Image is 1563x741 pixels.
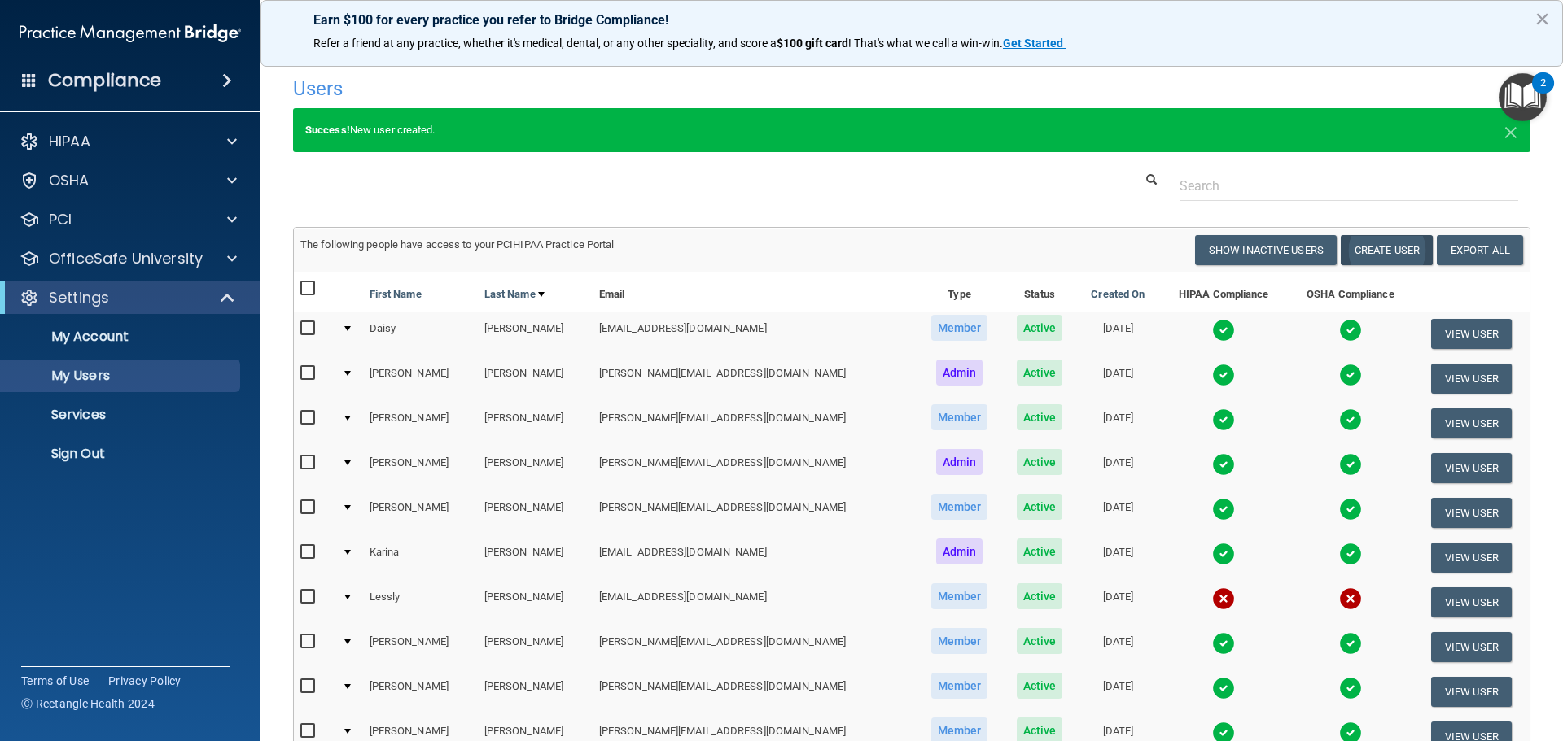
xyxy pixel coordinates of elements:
[478,669,593,714] td: [PERSON_NAME]
[1017,494,1063,520] span: Active
[593,356,916,401] td: [PERSON_NAME][EMAIL_ADDRESS][DOMAIN_NAME]
[1003,37,1066,50] a: Get Started
[593,535,916,580] td: [EMAIL_ADDRESS][DOMAIN_NAME]
[363,580,478,625] td: Lessly
[363,356,478,401] td: [PERSON_NAME]
[478,401,593,446] td: [PERSON_NAME]
[1017,315,1063,341] span: Active
[1339,319,1362,342] img: tick.e7d51cea.svg
[1499,73,1547,121] button: Open Resource Center, 2 new notifications
[1535,6,1550,32] button: Close
[49,288,109,307] p: Settings
[1076,669,1159,714] td: [DATE]
[1339,587,1362,610] img: cross.ca9f0e7f.svg
[1339,632,1362,655] img: tick.e7d51cea.svg
[931,315,988,341] span: Member
[478,312,593,356] td: [PERSON_NAME]
[931,628,988,654] span: Member
[1540,83,1546,104] div: 2
[21,695,155,712] span: Ⓒ Rectangle Health 2024
[1431,677,1512,707] button: View User
[1017,538,1063,564] span: Active
[931,673,988,699] span: Member
[11,329,233,345] p: My Account
[1212,677,1235,700] img: tick.e7d51cea.svg
[21,673,89,689] a: Terms of Use
[1212,498,1235,521] img: tick.e7d51cea.svg
[936,449,983,475] span: Admin
[49,249,203,268] p: OfficeSafe University
[1076,490,1159,535] td: [DATE]
[49,171,90,190] p: OSHA
[1431,498,1512,528] button: View User
[848,37,1003,50] span: ! That's what we call a win-win.
[293,108,1530,152] div: New user created.
[593,669,916,714] td: [PERSON_NAME][EMAIL_ADDRESS][DOMAIN_NAME]
[313,37,777,50] span: Refer a friend at any practice, whether it's medical, dental, or any other speciality, and score a
[1339,543,1362,565] img: tick.e7d51cea.svg
[777,37,848,50] strong: $100 gift card
[363,446,478,490] td: [PERSON_NAME]
[1017,628,1063,654] span: Active
[1017,449,1063,475] span: Active
[363,312,478,356] td: Daisy
[916,272,1003,312] th: Type
[108,673,182,689] a: Privacy Policy
[478,446,593,490] td: [PERSON_NAME]
[293,78,1005,99] h4: Users
[1339,364,1362,386] img: tick.e7d51cea.svg
[11,407,233,423] p: Services
[478,580,593,625] td: [PERSON_NAME]
[1003,37,1063,50] strong: Get Started
[1431,408,1512,438] button: View User
[936,538,983,564] span: Admin
[593,272,916,312] th: Email
[1212,453,1235,476] img: tick.e7d51cea.svg
[1017,673,1063,699] span: Active
[1339,677,1362,700] img: tick.e7d51cea.svg
[305,124,350,136] strong: Success!
[593,490,916,535] td: [PERSON_NAME][EMAIL_ADDRESS][DOMAIN_NAME]
[49,210,72,229] p: PCI
[363,535,478,580] td: Karina
[11,368,233,384] p: My Users
[1076,580,1159,625] td: [DATE]
[20,249,237,268] a: OfficeSafe University
[1076,446,1159,490] td: [DATE]
[20,210,237,229] a: PCI
[593,312,916,356] td: [EMAIL_ADDRESS][DOMAIN_NAME]
[593,401,916,446] td: [PERSON_NAME][EMAIL_ADDRESS][DOMAIN_NAME]
[1076,535,1159,580] td: [DATE]
[1288,272,1413,312] th: OSHA Compliance
[363,490,478,535] td: [PERSON_NAME]
[1339,408,1362,431] img: tick.e7d51cea.svg
[478,625,593,669] td: [PERSON_NAME]
[370,285,422,304] a: First Name
[20,171,237,190] a: OSHA
[313,12,1510,28] p: Earn $100 for every practice you refer to Bridge Compliance!
[1431,453,1512,483] button: View User
[363,669,478,714] td: [PERSON_NAME]
[1212,408,1235,431] img: tick.e7d51cea.svg
[11,446,233,462] p: Sign Out
[1076,356,1159,401] td: [DATE]
[1091,285,1145,304] a: Created On
[1504,114,1518,146] span: ×
[1431,587,1512,617] button: View User
[49,132,90,151] p: HIPAA
[1212,543,1235,565] img: tick.e7d51cea.svg
[1339,498,1362,521] img: tick.e7d51cea.svg
[1195,235,1337,265] button: Show Inactive Users
[20,132,237,151] a: HIPAA
[20,17,241,50] img: PMB logo
[1339,453,1362,476] img: tick.e7d51cea.svg
[478,356,593,401] td: [PERSON_NAME]
[1212,587,1235,610] img: cross.ca9f0e7f.svg
[1212,632,1235,655] img: tick.e7d51cea.svg
[1437,235,1523,265] a: Export All
[20,288,236,307] a: Settings
[363,625,478,669] td: [PERSON_NAME]
[1504,120,1518,140] button: Close
[936,360,983,386] span: Admin
[931,494,988,520] span: Member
